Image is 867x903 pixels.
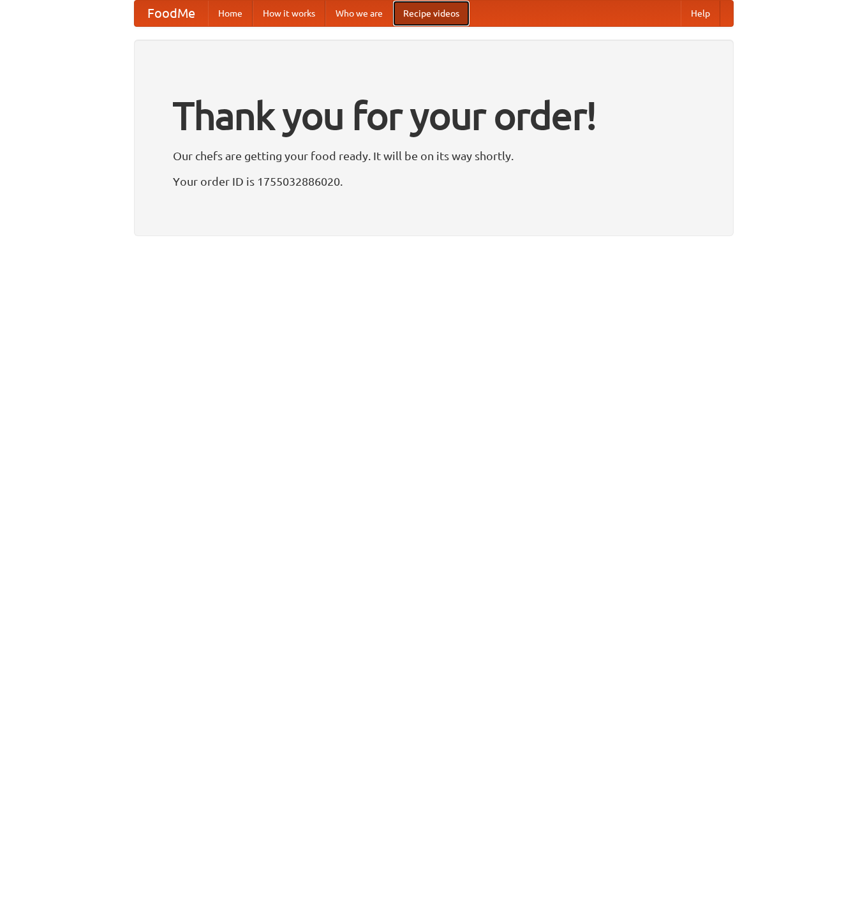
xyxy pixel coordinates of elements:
[135,1,208,26] a: FoodMe
[208,1,253,26] a: Home
[393,1,470,26] a: Recipe videos
[325,1,393,26] a: Who we are
[253,1,325,26] a: How it works
[681,1,720,26] a: Help
[173,146,695,165] p: Our chefs are getting your food ready. It will be on its way shortly.
[173,85,695,146] h1: Thank you for your order!
[173,172,695,191] p: Your order ID is 1755032886020.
